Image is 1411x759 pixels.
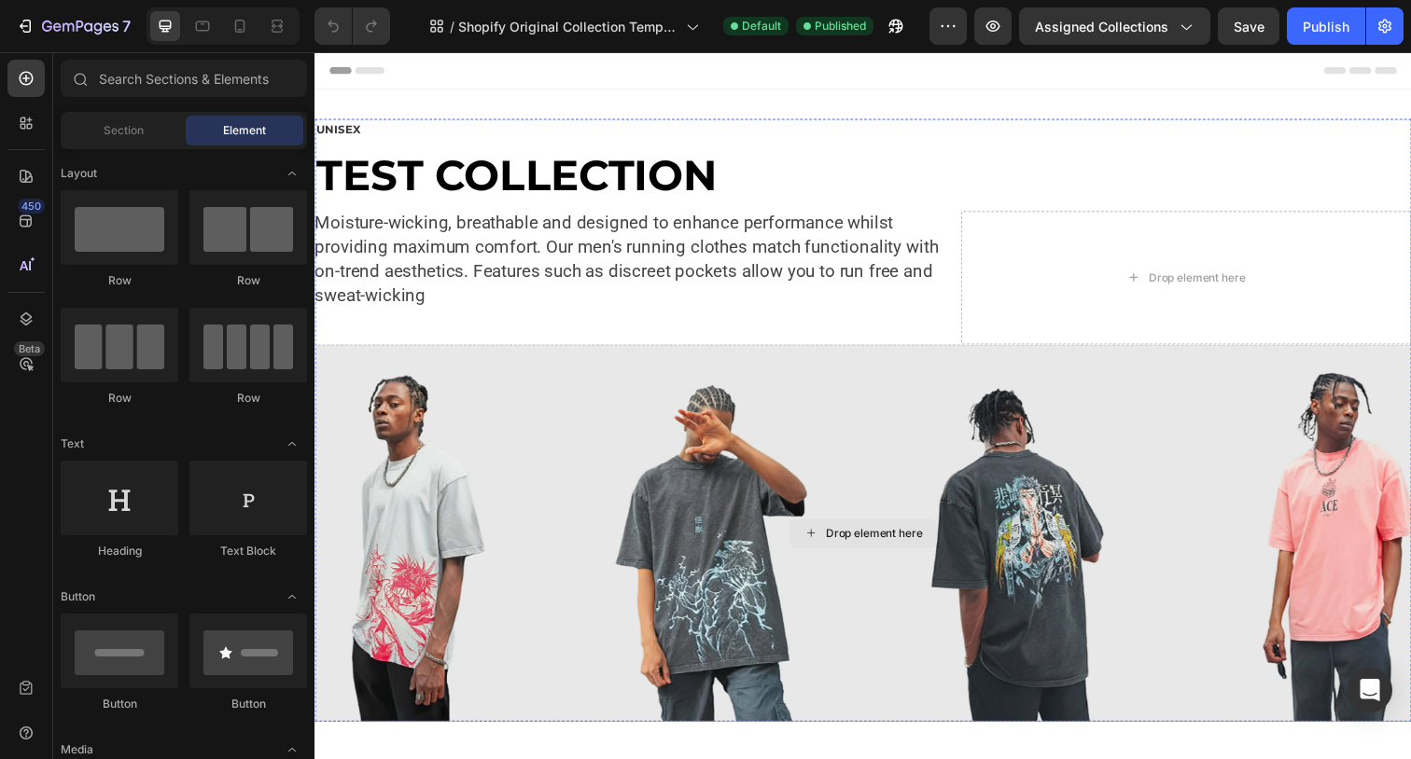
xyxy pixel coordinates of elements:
[189,390,307,407] div: Row
[61,435,84,452] span: Text
[277,429,307,459] span: Toggle open
[122,15,131,37] p: 7
[61,272,178,289] div: Row
[7,7,139,45] button: 7
[458,17,678,36] span: Shopify Original Collection Template
[223,122,266,139] span: Element
[14,341,45,356] div: Beta
[314,7,390,45] div: Undo/Redo
[189,696,307,712] div: Button
[450,17,454,36] span: /
[1035,17,1168,36] span: Assigned Collections
[1019,7,1210,45] button: Assigned Collections
[1234,19,1264,34] span: Save
[61,741,93,758] span: Media
[61,165,97,182] span: Layout
[61,696,178,712] div: Button
[815,18,866,34] span: Published
[189,272,307,289] div: Row
[1218,7,1279,45] button: Save
[851,223,950,238] div: Drop element here
[1303,17,1349,36] div: Publish
[277,159,307,188] span: Toggle open
[61,60,307,97] input: Search Sections & Elements
[1348,668,1392,712] div: Open Intercom Messenger
[314,52,1411,759] iframe: Design area
[61,390,178,407] div: Row
[61,588,95,605] span: Button
[277,582,307,612] span: Toggle open
[18,199,45,214] div: 450
[189,543,307,559] div: Text Block
[1287,7,1365,45] button: Publish
[522,484,621,499] div: Drop element here
[61,543,178,559] div: Heading
[104,122,144,139] span: Section
[742,18,781,34] span: Default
